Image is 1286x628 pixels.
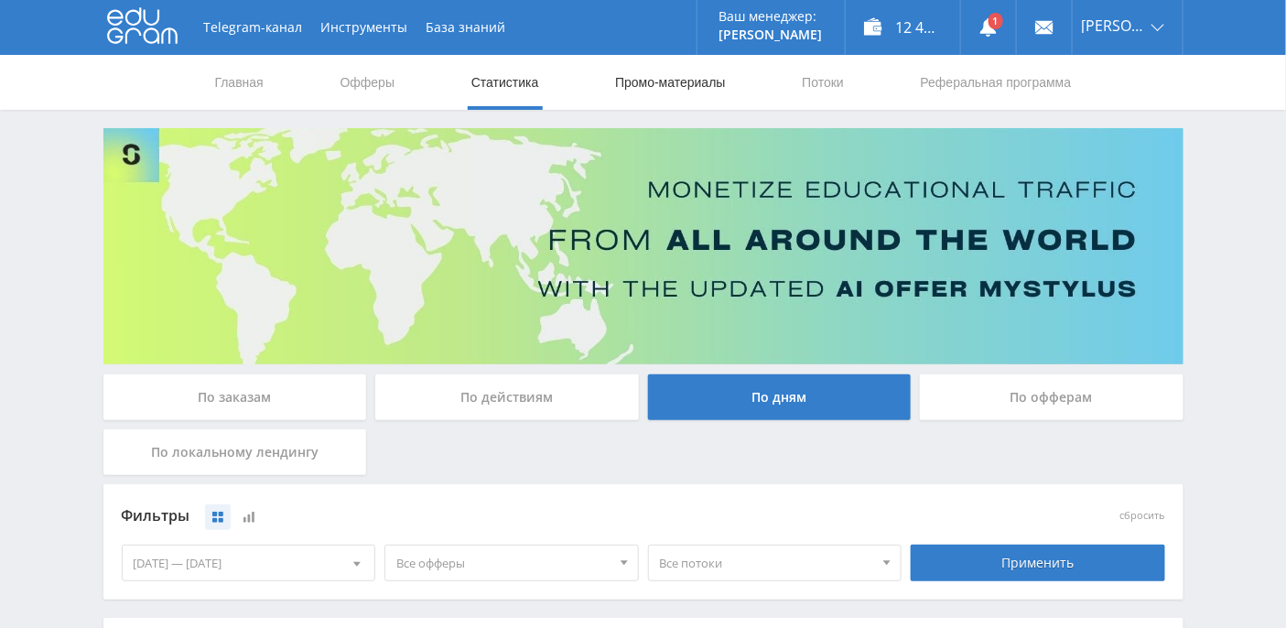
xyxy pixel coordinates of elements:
p: Ваш менеджер: [719,9,823,24]
a: Промо-материалы [613,55,727,110]
div: По офферам [920,374,1183,420]
div: По локальному лендингу [103,429,367,475]
div: [DATE] — [DATE] [123,546,375,580]
img: Banner [103,128,1183,364]
div: По дням [648,374,912,420]
div: Применить [911,545,1165,581]
div: По заказам [103,374,367,420]
a: Реферальная программа [919,55,1074,110]
span: Все потоки [660,546,874,580]
a: Статистика [470,55,541,110]
div: По действиям [375,374,639,420]
a: Потоки [800,55,846,110]
span: Все офферы [396,546,611,580]
p: [PERSON_NAME] [719,27,823,42]
a: Главная [213,55,265,110]
span: [PERSON_NAME] [1082,18,1146,33]
a: Офферы [339,55,397,110]
div: Фильтры [122,503,902,530]
button: сбросить [1120,510,1165,522]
